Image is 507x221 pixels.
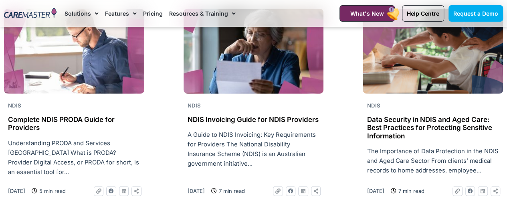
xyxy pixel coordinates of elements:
[188,130,320,168] p: A Guide to NDIS Invoicing: Key Requirements for Providers The National Disability Insurance Schem...
[188,187,205,195] a: [DATE]
[367,146,499,175] p: The Importance of Data Protection in the NDIS and Aged Care Sector From clients’ medical records ...
[367,187,384,195] a: [DATE]
[367,102,380,109] span: NDIS
[402,5,444,22] a: Help Centre
[8,187,25,195] a: [DATE]
[4,9,144,94] img: caremaster-PRODA-exports
[350,10,384,17] span: What's New
[188,116,320,124] h2: NDIS Invoicing Guide for NDIS Providers
[8,102,21,109] span: NDIS
[396,187,424,195] span: 7 min read
[188,102,201,109] span: NDIS
[363,9,503,94] img: Data security NDIS and Aged Care 1
[407,10,439,17] span: Help Centre
[37,187,66,195] span: 5 min read
[188,188,205,194] time: [DATE]
[8,188,25,194] time: [DATE]
[8,116,140,132] h2: Complete NDIS PRODA Guide for Providers
[4,8,57,19] img: CareMaster Logo
[339,5,395,22] a: What's New
[448,5,503,22] a: Request a Demo
[184,9,324,94] img: Comprehensive-Guide-to-NDIS-Invoicing-for-Providers
[367,188,384,194] time: [DATE]
[217,187,245,195] span: 7 min read
[453,10,498,17] span: Request a Demo
[367,116,499,140] h2: Data Security in NDIS and Aged Care: Best Practices for Protecting Sensitive Information
[8,138,140,177] p: Understanding PRODA and Services [GEOGRAPHIC_DATA] What is PRODA? Provider Digital Access, or PRO...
